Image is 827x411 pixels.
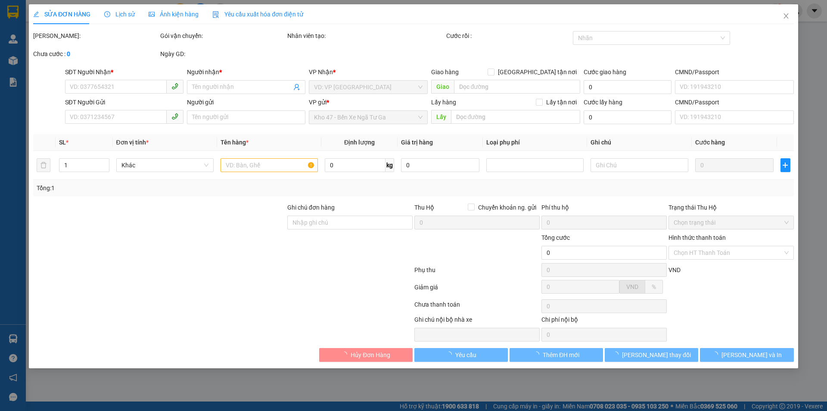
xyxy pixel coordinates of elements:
[294,84,301,91] span: user-add
[59,139,66,146] span: SL
[386,158,394,172] span: kg
[584,69,626,75] label: Cước giao hàng
[533,351,543,358] span: loading
[783,13,790,19] span: close
[668,234,726,241] label: Hình thức thanh toán
[37,158,50,172] button: delete
[344,139,375,146] span: Định lượng
[675,67,793,77] div: CMND/Passport
[510,348,603,362] button: Thêm ĐH mới
[652,283,656,290] span: %
[65,97,183,107] div: SĐT Người Gửi
[149,11,155,17] span: picture
[314,111,423,124] span: Kho 47 - Bến Xe Ngã Tư Ga
[221,158,318,172] input: VD: Bàn, Ghế
[780,158,790,172] button: plus
[668,203,794,212] div: Trạng thái Thu Hộ
[695,158,774,172] input: 0
[431,110,451,124] span: Lấy
[287,216,413,229] input: Ghi chú đơn hàng
[543,97,580,107] span: Lấy tận nơi
[431,80,454,94] span: Giao
[33,49,159,59] div: Chưa cước :
[721,350,782,360] span: [PERSON_NAME] và In
[494,67,580,77] span: [GEOGRAPHIC_DATA] tận nơi
[104,11,110,17] span: clock-circle
[591,158,688,172] input: Ghi Chú
[414,315,540,328] div: Ghi chú nội bộ nhà xe
[414,348,508,362] button: Yêu cầu
[414,204,434,211] span: Thu Hộ
[700,348,794,362] button: [PERSON_NAME] và In
[221,139,249,146] span: Tên hàng
[451,110,580,124] input: Dọc đường
[187,97,305,107] div: Người gửi
[712,351,721,358] span: loading
[309,69,333,75] span: VP Nhận
[341,351,351,358] span: loading
[413,300,541,315] div: Chưa thanh toán
[584,110,672,124] input: Cước lấy hàng
[674,216,789,229] span: Chọn trạng thái
[455,350,476,360] span: Yêu cầu
[287,204,335,211] label: Ghi chú đơn hàng
[160,49,286,59] div: Ngày GD:
[413,265,541,280] div: Phụ thu
[605,348,698,362] button: [PERSON_NAME] thay đổi
[584,99,622,106] label: Cước lấy hàng
[212,11,303,18] span: Yêu cầu xuất hóa đơn điện tử
[431,99,456,106] span: Lấy hàng
[483,134,587,151] th: Loại phụ phí
[160,31,286,41] div: Gói vận chuyển:
[781,162,790,169] span: plus
[33,31,159,41] div: [PERSON_NAME]:
[675,97,793,107] div: CMND/Passport
[626,283,638,290] span: VND
[475,203,540,212] span: Chuyển khoản ng. gửi
[287,31,445,41] div: Nhân viên tạo:
[431,69,459,75] span: Giao hàng
[446,31,572,41] div: Cước rồi :
[588,134,692,151] th: Ghi chú
[541,203,667,216] div: Phí thu hộ
[351,350,390,360] span: Hủy Đơn Hàng
[212,11,219,18] img: icon
[104,11,135,18] span: Lịch sử
[171,113,178,120] span: phone
[187,67,305,77] div: Người nhận
[541,315,667,328] div: Chi phí nội bộ
[543,350,579,360] span: Thêm ĐH mới
[47,5,121,23] span: Gửi:
[33,11,39,17] span: edit
[47,42,125,57] span: 46138_dannhi.tienoanh - In:
[116,139,149,146] span: Đơn vị tính
[622,350,691,360] span: [PERSON_NAME] thay đổi
[33,11,90,18] span: SỬA ĐƠN HÀNG
[149,11,199,18] span: Ảnh kiện hàng
[37,183,319,193] div: Tổng: 1
[47,25,123,33] span: TRƯỜNG - 0988896002
[47,5,121,23] span: Kho 47 - Bến Xe Ngã Tư Ga
[171,83,178,90] span: phone
[54,50,105,57] span: 09:51:20 [DATE]
[67,50,70,57] b: 0
[446,351,455,358] span: loading
[65,67,183,77] div: SĐT Người Nhận
[17,63,109,110] strong: Nhận:
[309,97,428,107] div: VP gửi
[47,35,125,57] span: BXNTG1309250002 -
[319,348,413,362] button: Hủy Đơn Hàng
[584,80,672,94] input: Cước giao hàng
[454,80,580,94] input: Dọc đường
[668,267,681,273] span: VND
[541,234,570,241] span: Tổng cước
[413,282,541,298] div: Giảm giá
[612,351,622,358] span: loading
[401,139,433,146] span: Giá trị hàng
[774,4,798,28] button: Close
[121,159,208,172] span: Khác
[695,139,725,146] span: Cước hàng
